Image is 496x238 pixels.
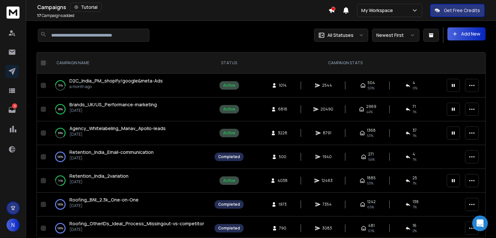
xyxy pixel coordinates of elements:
span: 1242 [367,199,376,204]
div: Completed [218,202,240,207]
span: 1 % [413,181,416,186]
span: Retention_India_Email-communication [69,149,154,155]
div: Active [223,107,235,112]
p: a month ago [69,84,163,89]
a: Roofing_BNI_2.3k_One-on-One [69,197,139,203]
span: 1885 [367,175,376,181]
span: 1 % [413,157,416,162]
p: [DATE] [69,156,154,161]
span: 53 % [367,181,373,186]
td: 63%Agency_Whitelabeling_Manav_Apollo-leads[DATE] [49,121,211,145]
div: Completed [218,226,240,231]
button: Add New [447,27,486,40]
th: CAMPAIGN NAME [49,52,211,74]
a: Agency_Whitelabeling_Manav_Apollo-leads [69,125,166,132]
a: Roofing_OtherIDs_Ideal_Process_Missingout-vs-competitor [69,220,204,227]
a: D2C_India_PM_shopify/google&meta-Ads [69,78,163,84]
span: 4 [413,80,415,85]
span: 37 [413,128,417,133]
span: 2544 [322,83,332,88]
span: 2 % [413,228,417,233]
span: 500 [279,154,286,159]
span: 2969 [366,104,376,109]
th: STATUS [211,52,248,74]
button: Get Free Credits [430,4,485,17]
p: 3 [12,103,17,109]
span: 12463 [322,178,333,183]
span: 7354 [323,202,332,207]
span: 271 [368,152,374,157]
span: 1368 [367,128,376,133]
th: CAMPAIGN STATS [248,52,443,74]
button: N [7,218,20,231]
p: My Workspace [361,7,396,14]
span: 1 % [413,133,416,138]
span: 138 [413,199,419,204]
span: 25 [413,175,417,181]
p: [DATE] [69,203,139,208]
div: Active [223,178,235,183]
span: 481 [368,223,375,228]
span: 6816 [278,107,287,112]
button: Tutorial [70,3,102,12]
span: 7 % [413,204,417,210]
span: 65 % [367,204,374,210]
span: 1014 [279,83,287,88]
p: Campaigns added [37,13,74,18]
span: 20490 [321,107,333,112]
div: Completed [218,154,240,159]
td: 100%Retention_India_Email-communication[DATE] [49,145,211,169]
span: 44 % [366,109,373,114]
p: 100 % [57,154,63,160]
a: Retention_India_2variation [69,173,128,179]
span: 504 [368,80,375,85]
p: 74 % [58,177,63,184]
div: Active [223,83,235,88]
span: 71 [413,104,416,109]
span: 1 % [413,109,416,114]
span: 50 % [368,85,374,91]
a: Brands_UK/US_Performance-marketing [69,101,157,108]
span: 3228 [278,130,287,136]
span: 0 % [413,85,417,91]
td: 90%Brands_UK/US_Performance-marketing[DATE] [49,97,211,121]
span: 1973 [278,202,287,207]
div: Open Intercom Messenger [472,216,488,231]
div: Campaigns [37,3,328,12]
span: 8791 [323,130,331,136]
p: Get Free Credits [444,7,480,14]
span: 16 [413,223,416,228]
td: 74%Retention_India_2variation[DATE] [49,169,211,193]
p: 100 % [57,225,63,231]
p: [DATE] [69,227,204,232]
a: Retention_India_Email-communication [69,149,154,156]
span: 3083 [322,226,332,231]
p: 90 % [58,106,63,112]
span: 4 [413,152,415,157]
div: Active [223,130,235,136]
span: 4038 [278,178,288,183]
span: 790 [279,226,286,231]
p: All Statuses [327,32,353,38]
p: [DATE] [69,108,157,113]
button: Newest First [372,29,419,42]
p: 51 % [58,82,63,89]
span: Agency_Whitelabeling_Manav_Apollo-leads [69,125,166,131]
span: 17 [37,13,41,18]
td: 100%Roofing_BNI_2.3k_One-on-One[DATE] [49,193,211,216]
p: 63 % [58,130,63,136]
p: [DATE] [69,132,166,137]
span: 1940 [323,154,332,159]
td: 51%D2C_India_PM_shopify/google&meta-Adsa month ago [49,74,211,97]
span: 53 % [367,133,373,138]
a: 3 [6,103,19,116]
span: 61 % [368,228,374,233]
p: 100 % [57,201,63,208]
